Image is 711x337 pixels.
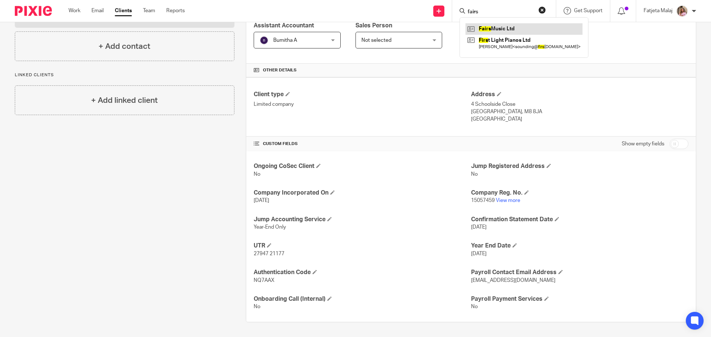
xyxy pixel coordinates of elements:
span: No [254,304,260,309]
span: [DATE] [471,251,487,256]
p: Linked clients [15,72,234,78]
h4: Jump Accounting Service [254,216,471,223]
span: No [254,172,260,177]
h4: Payroll Payment Services [471,295,688,303]
h4: Address [471,91,688,98]
h4: Payroll Contact Email Address [471,269,688,276]
h4: + Add linked client [91,95,158,106]
span: [DATE] [254,198,269,203]
a: Email [91,7,104,14]
h4: Jump Registered Address [471,162,688,170]
span: No [471,172,478,177]
img: MicrosoftTeams-image%20(5).png [676,5,688,17]
h4: Onboarding Call (Internal) [254,295,471,303]
p: Fatjeta Malaj [644,7,672,14]
p: Limited company [254,101,471,108]
span: Assistant Accountant [254,23,314,28]
span: [DATE] [471,225,487,230]
img: svg%3E [260,36,268,45]
p: [GEOGRAPHIC_DATA] [471,115,688,123]
h4: Company Incorporated On [254,189,471,197]
a: Work [69,7,80,14]
input: Search [467,9,534,16]
span: NQ7AAX [254,278,274,283]
span: No [471,304,478,309]
span: Sales Person [355,23,392,28]
p: 4 Schoolside Close [471,101,688,108]
span: 15057459 [471,198,495,203]
span: Year-End Only [254,225,286,230]
span: Get Support [574,8,602,13]
h4: UTR [254,242,471,250]
a: Team [143,7,155,14]
a: Reports [166,7,185,14]
span: Bumitha A [273,38,297,43]
img: Pixie [15,6,52,16]
h4: Client type [254,91,471,98]
h4: Year End Date [471,242,688,250]
a: Clients [115,7,132,14]
h4: Confirmation Statement Date [471,216,688,223]
p: [GEOGRAPHIC_DATA], M8 8JA [471,108,688,115]
h4: + Add contact [99,41,150,52]
h4: CUSTOM FIELDS [254,141,471,147]
button: Clear [538,6,546,14]
h4: Ongoing CoSec Client [254,162,471,170]
span: Not selected [361,38,391,43]
span: Other details [263,67,297,73]
span: 27947 21177 [254,251,284,256]
label: Show empty fields [622,140,664,148]
span: [EMAIL_ADDRESS][DOMAIN_NAME] [471,278,555,283]
h4: Company Reg. No. [471,189,688,197]
h4: Authentication Code [254,269,471,276]
a: View more [496,198,520,203]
